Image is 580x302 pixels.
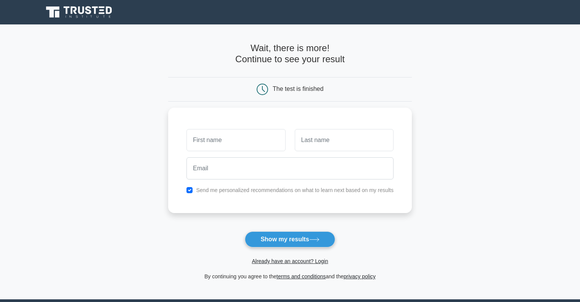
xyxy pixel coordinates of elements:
[273,86,323,92] div: The test is finished
[196,187,394,193] label: Send me personalized recommendations on what to learn next based on my results
[252,258,328,264] a: Already have an account? Login
[276,273,326,279] a: terms and conditions
[186,157,394,179] input: Email
[164,272,416,281] div: By continuing you agree to the and the
[344,273,376,279] a: privacy policy
[168,43,412,65] h4: Wait, there is more! Continue to see your result
[186,129,285,151] input: First name
[295,129,394,151] input: Last name
[245,231,335,247] button: Show my results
